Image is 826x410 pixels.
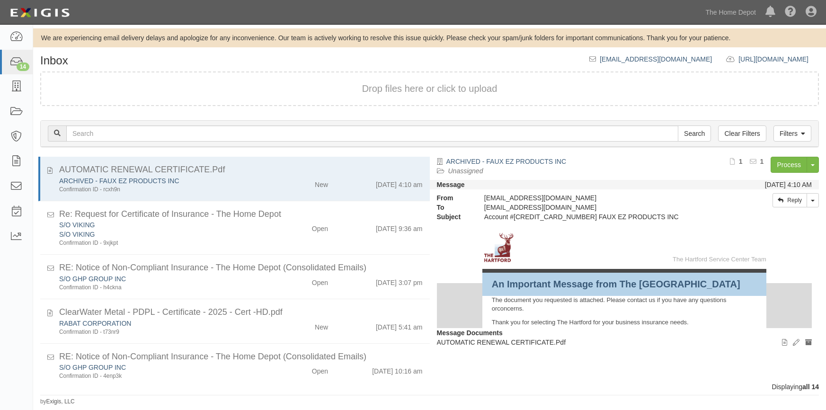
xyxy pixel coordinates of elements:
[59,320,131,327] a: RABAT CORPORATION
[793,339,799,346] i: Edit document
[33,382,826,392] div: Displaying
[739,158,743,165] b: 1
[59,284,265,292] div: Confirmation ID - h4ckna
[46,398,75,405] a: Exigis, LLC
[477,212,715,222] div: Account #100000002219607 FAUX EZ PRODUCTS INC
[600,55,712,63] a: [EMAIL_ADDRESS][DOMAIN_NAME]
[40,398,75,406] small: by
[59,328,265,336] div: Confirmation ID - t73nr9
[515,255,766,264] td: The Hartford Service Center Team
[312,220,328,233] div: Open
[738,55,819,63] a: [URL][DOMAIN_NAME]
[59,364,126,371] a: S/O GHP GROUP INC
[33,33,826,43] div: We are experiencing email delivery delays and apologize for any inconvenience. Our team is active...
[492,296,757,313] td: The document you requested is attached. Please contact us if you have any questions orconcerns.
[430,193,477,203] strong: From
[40,54,68,67] h1: Inbox
[66,125,678,142] input: Search
[59,306,423,319] div: ClearWater Metal - PDPL - Certificate - 2025 - Cert -HD.pdf
[315,176,328,189] div: New
[17,62,29,71] div: 14
[765,180,812,189] div: [DATE] 4:10 AM
[59,176,265,186] div: ARCHIVED - FAUX EZ PRODUCTS INC
[785,7,796,18] i: Help Center - Complianz
[59,262,423,274] div: RE: Notice of Non-Compliant Insurance - The Home Depot (Consolidated Emails)
[678,125,711,142] input: Search
[773,125,811,142] a: Filters
[59,221,95,229] a: S/O VIKING
[59,319,265,328] div: RABAT CORPORATION
[59,239,265,247] div: Confirmation ID - 9xjkpt
[448,167,483,175] a: Unassigned
[312,363,328,376] div: Open
[437,329,503,337] strong: Message Documents
[437,181,465,188] strong: Message
[437,338,812,347] p: AUTOMATIC RENEWAL CERTIFICATE.Pdf
[372,363,422,376] div: [DATE] 10:16 am
[59,351,423,363] div: RE: Notice of Non-Compliant Insurance - The Home Depot (Consolidated Emails)
[773,193,807,207] a: Reply
[59,164,423,176] div: AUTOMATIC RENEWAL CERTIFICATE.Pdf
[430,212,477,222] strong: Subject
[7,4,72,21] img: logo-5460c22ac91f19d4615b14bd174203de0afe785f0fc80cf4dbbc73dc1793850b.png
[492,277,757,291] td: An Important Message from The [GEOGRAPHIC_DATA]
[376,274,423,287] div: [DATE] 3:07 pm
[376,176,423,189] div: [DATE] 4:10 am
[59,372,265,380] div: Confirmation ID - 4enp3k
[446,158,567,165] a: ARCHIVED - FAUX EZ PRODUCTS INC
[701,3,761,22] a: The Home Depot
[59,275,126,283] a: S/O GHP GROUP INC
[482,231,515,264] img: The Hartford
[430,203,477,212] strong: To
[782,339,787,346] i: View
[362,82,497,96] button: Drop files here or click to upload
[718,125,766,142] a: Clear Filters
[760,158,764,165] b: 1
[376,319,423,332] div: [DATE] 5:41 am
[376,220,423,233] div: [DATE] 9:36 am
[805,339,812,346] i: Archive document
[59,231,95,238] a: S/O VIKING
[802,383,819,391] b: all 14
[59,208,423,221] div: Re: Request for Certificate of Insurance - The Home Depot
[492,318,757,327] td: Thank you for selecting The Hartford for your business insurance needs.
[477,203,715,212] div: party-tmphnn@sbainsurance.homedepot.com
[315,319,328,332] div: New
[771,157,807,173] a: Process
[59,186,265,194] div: Confirmation ID - rcxh9n
[59,177,179,185] a: ARCHIVED - FAUX EZ PRODUCTS INC
[477,193,715,203] div: [EMAIL_ADDRESS][DOMAIN_NAME]
[312,274,328,287] div: Open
